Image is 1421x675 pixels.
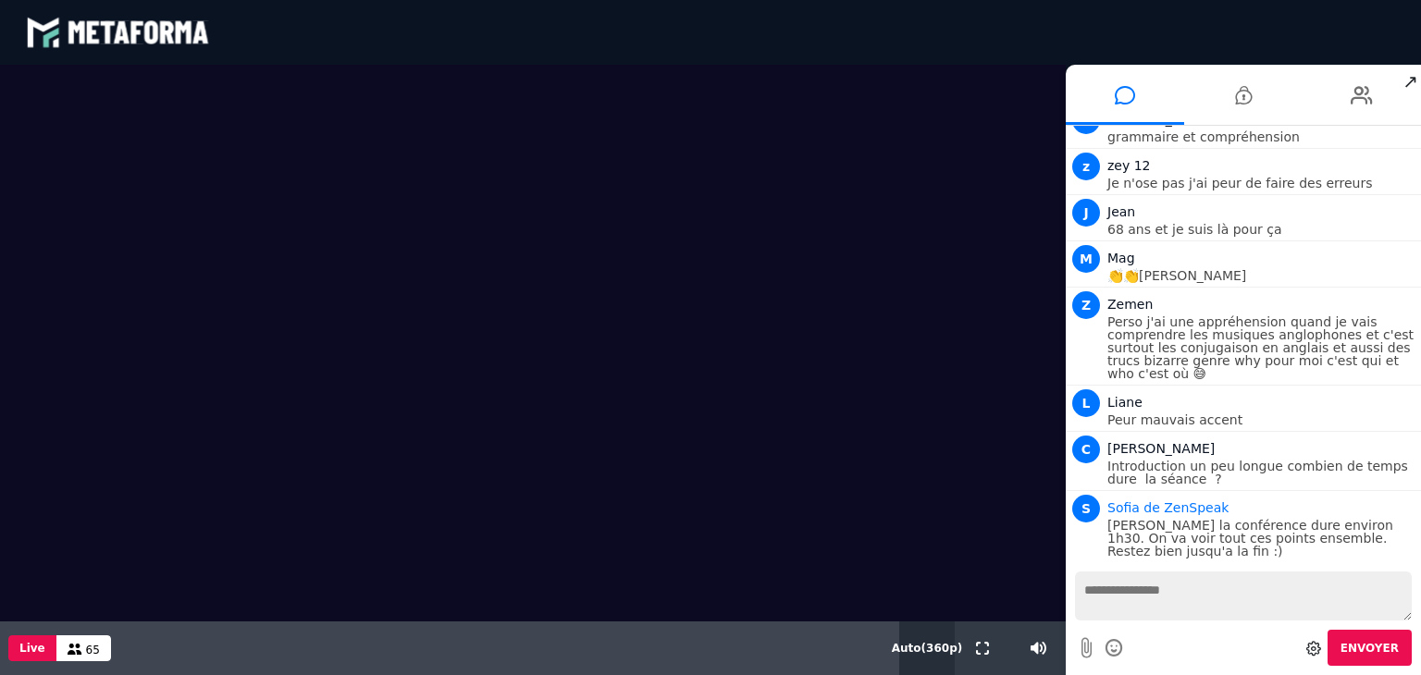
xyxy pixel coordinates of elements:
[1107,158,1151,173] span: zey 12
[1107,297,1153,312] span: Zemen
[892,642,962,655] span: Auto ( 360 p)
[888,621,966,675] button: Auto(360p)
[1072,199,1100,227] span: J
[1107,395,1143,410] span: Liane
[1072,153,1100,180] span: z
[1072,389,1100,417] span: L
[1107,223,1416,236] p: 68 ans et je suis là pour ça
[1107,460,1416,485] p: Introduction un peu longue combien de temps dure la séance ?
[1107,315,1416,380] p: Perso j'ai une appréhension quand je vais comprendre les musiques anglophones et c'est surtout le...
[1107,519,1416,558] p: [PERSON_NAME] la conférence dure environ 1h30. On va voir tout ces points ensemble. Restez bien j...
[1107,177,1416,190] p: Je n'ose pas j'ai peur de faire des erreurs
[1107,204,1135,219] span: Jean
[1107,251,1135,265] span: Mag
[1072,245,1100,273] span: M
[1107,441,1215,456] span: [PERSON_NAME]
[1072,495,1100,522] span: S
[8,635,56,661] button: Live
[1107,500,1229,515] span: Modérateur
[1400,65,1421,98] span: ↗
[1107,413,1416,426] p: Peur mauvais accent
[1107,269,1416,282] p: 👏👏[PERSON_NAME]
[1107,130,1416,143] p: grammaire et compréhension
[1072,291,1100,319] span: Z
[1328,630,1412,666] button: Envoyer
[1341,642,1399,655] span: Envoyer
[86,644,100,657] span: 65
[1072,436,1100,463] span: C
